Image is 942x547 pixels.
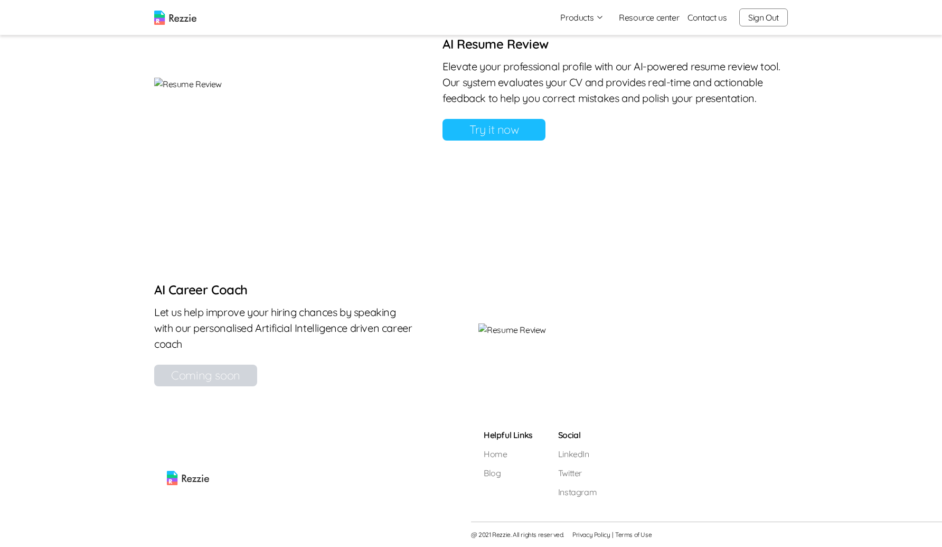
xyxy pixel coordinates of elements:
[615,531,652,539] a: Terms of Use
[167,429,209,485] img: rezzie logo
[154,304,414,352] p: Let us help improve your hiring chances by speaking with our personalised Artificial Intelligence...
[687,11,727,24] a: Contact us
[442,59,788,106] p: Elevate your professional profile with our AI-powered resume review tool. Our system evaluates yo...
[484,429,533,441] h5: Helpful Links
[739,8,788,26] button: Sign Out
[558,448,597,460] a: LinkedIn
[442,35,788,52] h6: AI Resume Review
[612,531,613,539] span: |
[484,467,533,479] a: Blog
[154,281,414,298] h6: AI Career Coach
[471,531,564,539] span: @ 2021 Rezzie. All rights reserved.
[154,11,196,25] img: logo
[442,119,545,141] a: Try it now
[154,78,378,90] img: Resume Review
[558,486,597,498] a: Instagram
[572,531,610,539] a: Privacy Policy
[560,11,604,24] button: Products
[558,467,597,479] a: Twitter
[619,11,679,24] a: Resource center
[484,448,533,460] a: Home
[478,323,788,336] img: Resume Review
[558,429,597,441] h5: Social
[154,365,257,386] div: Coming soon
